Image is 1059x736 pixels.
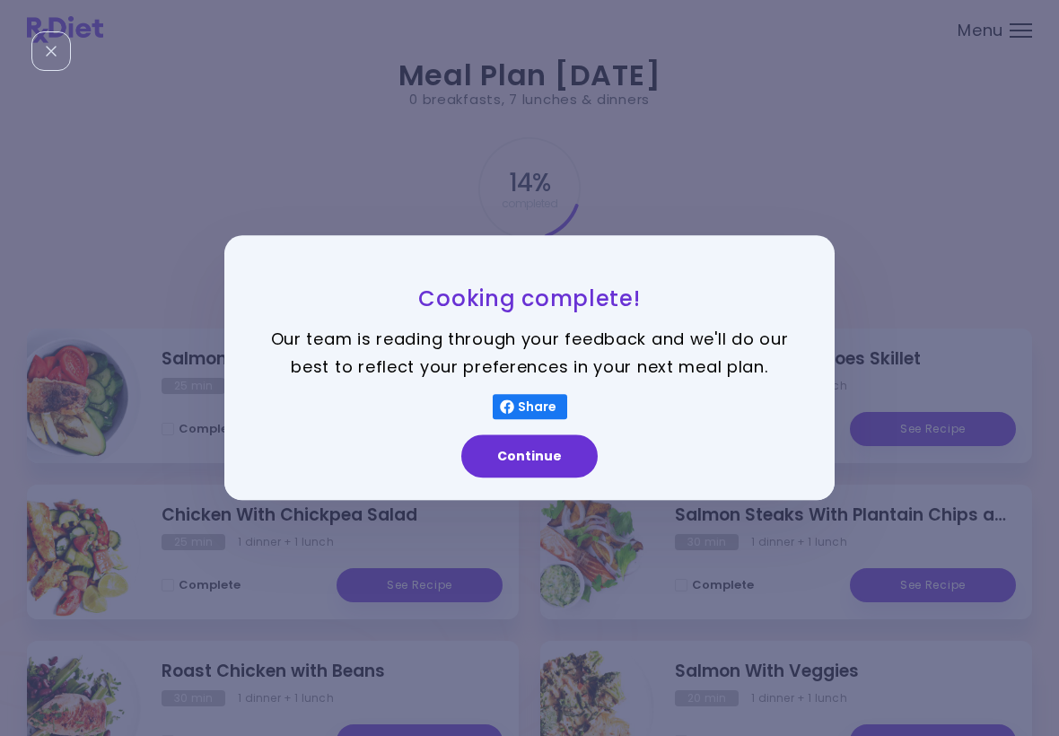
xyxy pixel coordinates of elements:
[269,285,790,312] h3: Cooking complete!
[31,31,71,71] div: Close
[461,435,598,478] button: Continue
[493,395,567,420] button: Share
[269,327,790,381] p: Our team is reading through your feedback and we'll do our best to reflect your preferences in yo...
[514,400,560,415] span: Share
